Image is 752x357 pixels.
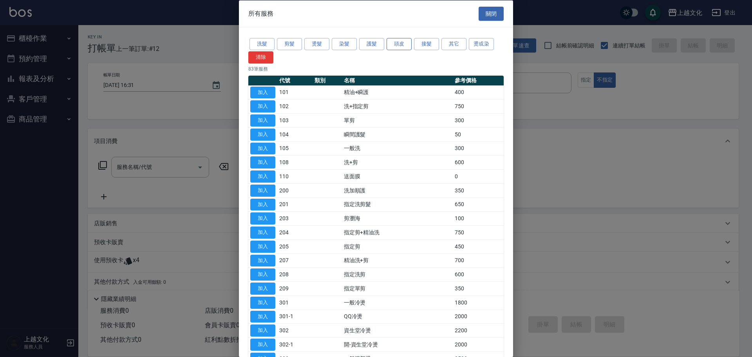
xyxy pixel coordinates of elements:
td: 一般冷燙 [342,295,453,310]
button: 頭皮 [387,38,412,50]
td: 450 [453,239,504,254]
th: 類別 [313,75,342,85]
td: 110 [277,169,313,183]
td: 一般洗 [342,141,453,156]
td: 剪瀏海 [342,211,453,225]
p: 83 筆服務 [248,65,504,72]
td: 0 [453,169,504,183]
button: 加入 [250,142,275,154]
td: 指定洗剪髮 [342,198,453,212]
td: 洗+指定剪 [342,99,453,113]
td: 102 [277,99,313,113]
td: 開-資生堂冷燙 [342,337,453,352]
button: 接髮 [414,38,439,50]
button: 加入 [250,100,275,112]
td: 300 [453,113,504,127]
td: 送面膜 [342,169,453,183]
button: 加入 [250,170,275,183]
th: 參考價格 [453,75,504,85]
td: 201 [277,198,313,212]
button: 加入 [250,198,275,210]
button: 清除 [248,51,273,63]
td: QQ冷燙 [342,310,453,324]
td: 精油洗+剪 [342,254,453,268]
td: 350 [453,183,504,198]
td: 300 [453,141,504,156]
td: 洗+剪 [342,155,453,169]
td: 209 [277,281,313,295]
td: 資生堂冷燙 [342,323,453,337]
span: 所有服務 [248,9,273,17]
td: 指定洗剪 [342,267,453,281]
button: 染髮 [332,38,357,50]
td: 600 [453,267,504,281]
button: 洗髮 [249,38,275,50]
button: 加入 [250,296,275,308]
td: 207 [277,254,313,268]
td: 1800 [453,295,504,310]
button: 加入 [250,184,275,196]
button: 加入 [250,114,275,127]
td: 205 [277,239,313,254]
td: 700 [453,254,504,268]
button: 關閉 [479,6,504,21]
td: 103 [277,113,313,127]
td: 350 [453,281,504,295]
td: 101 [277,85,313,100]
button: 燙髮 [304,38,329,50]
td: 200 [277,183,313,198]
td: 302 [277,323,313,337]
td: 指定剪 [342,239,453,254]
td: 2200 [453,323,504,337]
button: 剪髮 [277,38,302,50]
td: 精油+瞬護 [342,85,453,100]
button: 加入 [250,324,275,337]
td: 208 [277,267,313,281]
button: 加入 [250,339,275,351]
td: 洗加順護 [342,183,453,198]
button: 加入 [250,212,275,225]
button: 加入 [250,128,275,140]
button: 加入 [250,283,275,295]
td: 瞬間護髮 [342,127,453,141]
button: 其它 [441,38,466,50]
td: 204 [277,225,313,239]
td: 400 [453,85,504,100]
td: 100 [453,211,504,225]
th: 代號 [277,75,313,85]
td: 2000 [453,310,504,324]
button: 加入 [250,156,275,169]
button: 護髮 [359,38,384,50]
td: 301 [277,295,313,310]
td: 指定剪+精油洗 [342,225,453,239]
td: 302-1 [277,337,313,352]
button: 加入 [250,86,275,98]
td: 指定單剪 [342,281,453,295]
td: 301-1 [277,310,313,324]
button: 加入 [250,240,275,252]
button: 加入 [250,227,275,239]
td: 104 [277,127,313,141]
td: 單剪 [342,113,453,127]
button: 加入 [250,268,275,281]
td: 2000 [453,337,504,352]
td: 750 [453,99,504,113]
td: 203 [277,211,313,225]
button: 加入 [250,254,275,266]
td: 108 [277,155,313,169]
td: 600 [453,155,504,169]
td: 650 [453,198,504,212]
td: 750 [453,225,504,239]
td: 50 [453,127,504,141]
th: 名稱 [342,75,453,85]
td: 105 [277,141,313,156]
button: 燙或染 [469,38,494,50]
button: 加入 [250,310,275,323]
